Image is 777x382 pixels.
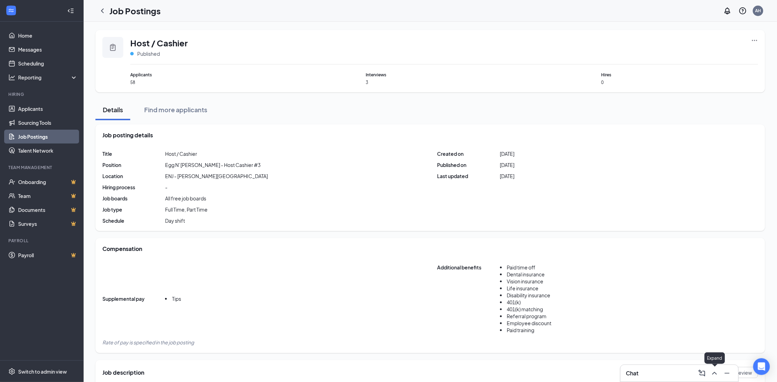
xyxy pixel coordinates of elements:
span: 401(k) [507,299,521,305]
span: Interviews [366,71,523,78]
span: Job type [102,206,165,213]
a: Talent Network [18,144,78,158]
span: Published [137,50,160,57]
svg: Minimize [723,369,731,377]
button: ChevronUp [709,368,720,379]
span: Published on [437,161,500,168]
svg: Collapse [67,7,74,14]
span: Paid training [507,327,535,333]
span: Egg N' [PERSON_NAME] - Host Cashier #3 [165,161,261,168]
span: Preview [734,369,752,376]
h1: Job Postings [109,5,161,17]
a: Sourcing Tools [18,116,78,130]
svg: Clipboard [109,43,117,52]
span: 58 [130,79,287,85]
span: Applicants [130,71,287,78]
a: Home [18,29,78,43]
span: Compensation [102,245,142,253]
svg: ChevronUp [710,369,719,377]
span: Title [102,150,165,157]
div: Hiring [8,91,76,97]
span: Referral program [507,313,547,319]
svg: Settings [8,368,15,375]
button: Minimize [722,368,733,379]
a: SurveysCrown [18,217,78,231]
div: Payroll [8,238,76,244]
span: Employee discount [507,320,552,326]
span: Position [102,161,165,168]
div: AH [755,8,761,14]
div: Team Management [8,165,76,170]
svg: Ellipses [751,37,758,44]
span: Hires [601,71,758,78]
a: DocumentsCrown [18,203,78,217]
span: Host / Cashier [165,150,197,157]
span: Disability insurance [507,292,551,298]
span: Job description [102,369,144,376]
span: Job posting details [102,131,153,139]
svg: ChevronLeft [98,7,107,15]
span: 0 [601,79,758,85]
svg: ComposeMessage [698,369,706,377]
span: [DATE] [500,150,515,157]
svg: QuestionInfo [739,7,747,15]
div: Expand [705,352,725,364]
svg: Analysis [8,74,15,81]
span: Created on [437,150,500,157]
span: Dental insurance [507,271,545,277]
div: Find more applicants [144,105,207,114]
span: [DATE] [500,161,515,168]
span: Location [102,173,165,179]
span: 401(k) matching [507,306,543,312]
span: Full Time, Part Time [165,206,208,213]
span: Tips [172,296,181,302]
span: Paid time off [507,264,536,270]
a: OnboardingCrown [18,175,78,189]
a: PayrollCrown [18,248,78,262]
span: [DATE] [500,173,515,179]
span: 3 [366,79,523,85]
svg: WorkstreamLogo [8,7,15,14]
span: Rate of pay is specified in the job posting [102,339,194,345]
a: Scheduling [18,56,78,70]
div: Switch to admin view [18,368,67,375]
div: Open Intercom Messenger [753,358,770,375]
span: Additional benefits [437,264,500,338]
a: Applicants [18,102,78,116]
div: Details [102,105,123,114]
span: Hiring process [102,184,165,191]
span: Vision insurance [507,278,544,284]
svg: Notifications [723,7,732,15]
span: Job boards [102,195,165,202]
span: All free job boards [165,195,206,202]
a: TeamCrown [18,189,78,203]
a: Job Postings [18,130,78,144]
a: Messages [18,43,78,56]
span: Day shift [165,217,185,224]
button: ComposeMessage [697,368,708,379]
span: Life insurance [507,285,539,291]
span: Host / Cashier [130,37,188,49]
span: Supplemental pay [102,295,165,307]
span: Schedule [102,217,165,224]
h3: Chat [626,369,639,377]
span: ENJ - [PERSON_NAME][GEOGRAPHIC_DATA] [165,173,268,179]
div: Reporting [18,74,78,81]
span: Last updated [437,173,500,179]
span: - [165,184,168,191]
